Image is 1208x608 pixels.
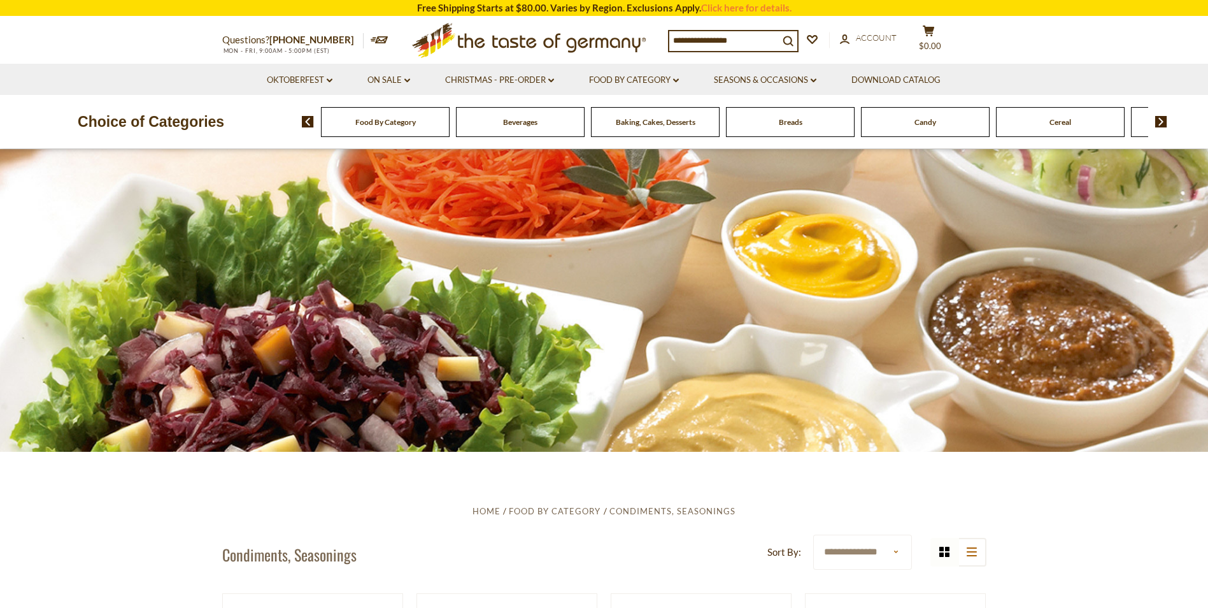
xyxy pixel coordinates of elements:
[1049,117,1071,127] a: Cereal
[503,117,537,127] a: Beverages
[509,506,600,516] a: Food By Category
[840,31,897,45] a: Account
[701,2,792,13] a: Click here for details.
[269,34,354,45] a: [PHONE_NUMBER]
[355,117,416,127] a: Food By Category
[851,73,941,87] a: Download Catalog
[589,73,679,87] a: Food By Category
[767,544,801,560] label: Sort By:
[473,506,501,516] a: Home
[1155,116,1167,127] img: next arrow
[779,117,802,127] a: Breads
[302,116,314,127] img: previous arrow
[919,41,941,51] span: $0.00
[914,117,936,127] a: Candy
[609,506,735,516] a: Condiments, Seasonings
[445,73,554,87] a: Christmas - PRE-ORDER
[714,73,816,87] a: Seasons & Occasions
[616,117,695,127] a: Baking, Cakes, Desserts
[222,545,357,564] h1: Condiments, Seasonings
[367,73,410,87] a: On Sale
[856,33,897,43] span: Account
[267,73,332,87] a: Oktoberfest
[222,32,364,48] p: Questions?
[222,47,330,54] span: MON - FRI, 9:00AM - 5:00PM (EST)
[910,25,948,57] button: $0.00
